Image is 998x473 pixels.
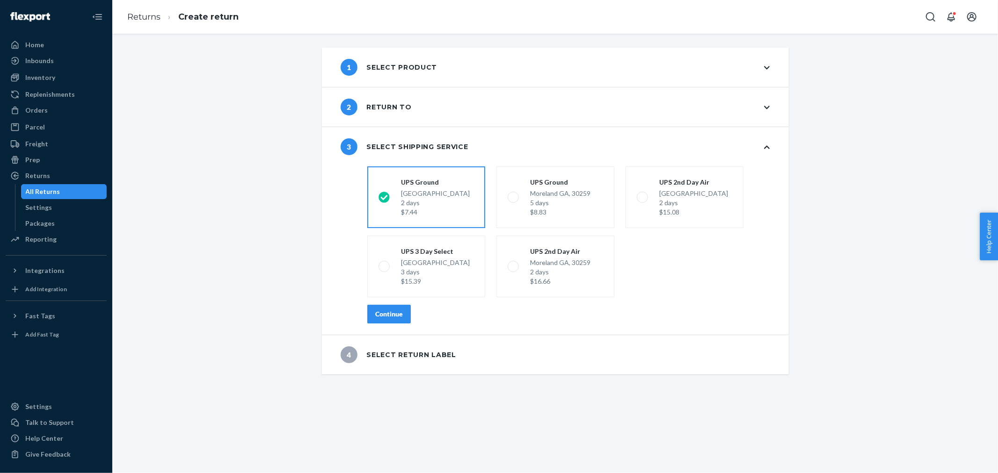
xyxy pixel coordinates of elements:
[6,120,107,135] a: Parcel
[530,258,590,286] div: Moreland GA, 30259
[530,247,590,256] div: UPS 2nd Day Air
[25,155,40,165] div: Prep
[25,402,52,411] div: Settings
[341,99,357,115] span: 2
[6,232,107,247] a: Reporting
[530,277,590,286] div: $16.66
[26,203,52,212] div: Settings
[6,168,107,183] a: Returns
[120,3,246,31] ol: breadcrumbs
[401,198,470,208] div: 2 days
[6,327,107,342] a: Add Fast Tag
[6,415,107,430] a: Talk to Support
[127,12,160,22] a: Returns
[25,266,65,275] div: Integrations
[530,189,590,217] div: Moreland GA, 30259
[341,138,357,155] span: 3
[6,87,107,102] a: Replenishments
[530,267,590,277] div: 2 days
[26,219,55,228] div: Packages
[25,330,59,338] div: Add Fast Tag
[6,136,107,151] a: Freight
[6,103,107,118] a: Orders
[26,187,60,196] div: All Returns
[659,189,728,217] div: [GEOGRAPHIC_DATA]
[401,208,470,217] div: $7.44
[659,178,728,187] div: UPS 2nd Day Air
[25,285,67,293] div: Add Integration
[942,7,961,26] button: Open notifications
[6,152,107,167] a: Prep
[341,99,412,115] div: Return to
[6,53,107,68] a: Inbounds
[367,305,411,323] button: Continue
[659,208,728,217] div: $15.08
[6,308,107,323] button: Fast Tags
[6,263,107,278] button: Integrations
[25,122,45,132] div: Parcel
[21,216,107,231] a: Packages
[401,277,470,286] div: $15.39
[921,7,940,26] button: Open Search Box
[341,346,357,363] span: 4
[341,59,357,76] span: 1
[6,282,107,297] a: Add Integration
[25,311,55,321] div: Fast Tags
[341,138,468,155] div: Select shipping service
[375,309,403,319] div: Continue
[88,7,107,26] button: Close Navigation
[6,70,107,85] a: Inventory
[25,90,75,99] div: Replenishments
[6,447,107,462] button: Give Feedback
[341,59,437,76] div: Select product
[6,399,107,414] a: Settings
[401,247,470,256] div: UPS 3 Day Select
[25,40,44,50] div: Home
[25,171,50,180] div: Returns
[341,346,456,363] div: Select return label
[401,258,470,286] div: [GEOGRAPHIC_DATA]
[401,267,470,277] div: 3 days
[25,434,63,443] div: Help Center
[6,431,107,446] a: Help Center
[25,106,48,115] div: Orders
[6,37,107,52] a: Home
[21,200,107,215] a: Settings
[21,184,107,199] a: All Returns
[25,235,57,244] div: Reporting
[25,73,55,82] div: Inventory
[659,198,728,208] div: 2 days
[178,12,239,22] a: Create return
[530,198,590,208] div: 5 days
[530,178,590,187] div: UPS Ground
[530,208,590,217] div: $8.83
[401,178,470,187] div: UPS Ground
[25,450,71,459] div: Give Feedback
[25,56,54,65] div: Inbounds
[25,418,74,427] div: Talk to Support
[962,7,981,26] button: Open account menu
[10,12,50,21] img: Flexport logo
[401,189,470,217] div: [GEOGRAPHIC_DATA]
[25,139,48,149] div: Freight
[980,213,998,260] button: Help Center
